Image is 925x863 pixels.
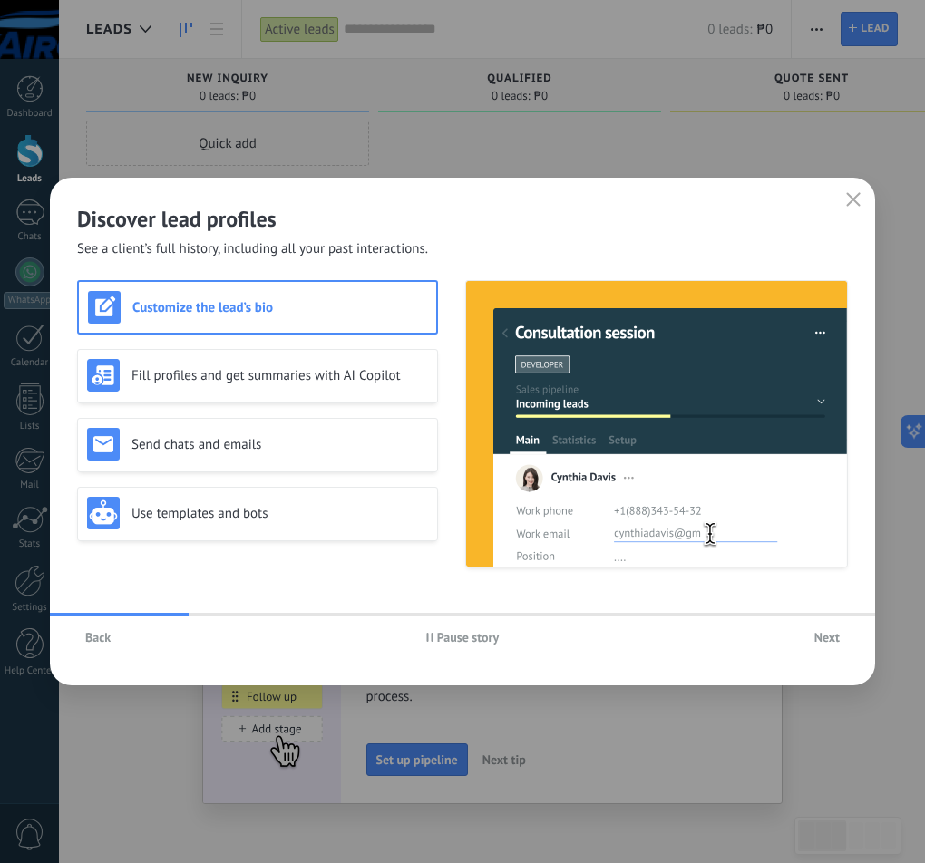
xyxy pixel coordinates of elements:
h3: Fill profiles and get summaries with AI Copilot [131,367,428,384]
span: See a client’s full history, including all your past interactions. [77,240,428,258]
h3: Use templates and bots [131,505,428,522]
h3: Send chats and emails [131,436,428,453]
span: Next [814,631,840,644]
span: Pause story [437,631,500,644]
span: Back [85,631,111,644]
button: Next [806,624,848,651]
h2: Discover lead profiles [77,205,848,233]
button: Back [77,624,119,651]
h3: Customize the lead’s bio [132,299,427,316]
button: Pause story [418,624,508,651]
